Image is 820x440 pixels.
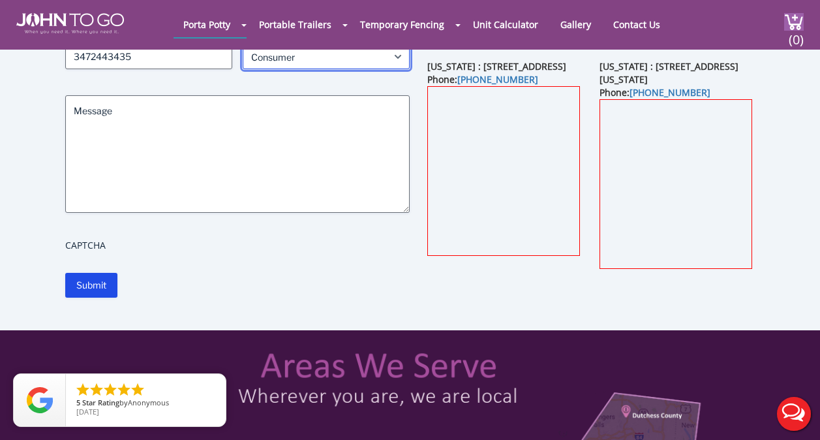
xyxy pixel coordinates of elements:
[76,398,80,407] span: 5
[130,382,145,398] li: 
[76,407,99,416] span: [DATE]
[551,12,601,37] a: Gallery
[784,13,804,31] img: cart a
[65,44,232,69] input: Phone
[174,12,240,37] a: Porta Potty
[630,86,710,99] a: [PHONE_NUMBER]
[249,12,341,37] a: Portable Trailers
[427,73,538,86] b: Phone:
[27,387,53,413] img: Review Rating
[789,20,804,48] span: (0)
[102,382,118,398] li: 
[768,388,820,440] button: Live Chat
[603,12,670,37] a: Contact Us
[457,73,538,86] a: [PHONE_NUMBER]
[75,382,91,398] li: 
[350,12,454,37] a: Temporary Fencing
[76,399,215,408] span: by
[16,13,124,34] img: JOHN to go
[600,86,710,99] b: Phone:
[116,382,132,398] li: 
[600,60,738,86] b: [US_STATE] : [STREET_ADDRESS][US_STATE]
[82,398,119,407] span: Star Rating
[128,398,169,407] span: Anonymous
[427,60,566,72] b: [US_STATE] : [STREET_ADDRESS]
[65,273,117,298] input: Submit
[89,382,104,398] li: 
[65,239,410,252] label: CAPTCHA
[463,12,548,37] a: Unit Calculator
